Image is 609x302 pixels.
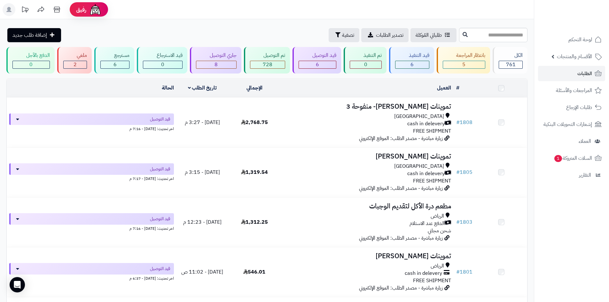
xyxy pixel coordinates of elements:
div: 6 [101,61,129,68]
span: قيد التوصيل [150,166,170,172]
span: [GEOGRAPHIC_DATA] [394,163,444,170]
span: الأقسام والمنتجات [557,52,592,61]
a: إضافة طلب جديد [7,28,61,42]
div: تم التوصيل [250,52,285,59]
div: قيد الاسترجاع [143,52,183,59]
span: قيد التوصيل [150,266,170,272]
span: 2,768.75 [241,119,268,126]
span: 761 [506,61,516,68]
span: 0 [29,61,33,68]
span: لوحة التحكم [568,35,592,44]
div: 5 [443,61,485,68]
span: FREE SHIPMENT [413,177,451,185]
a: الحالة [162,84,174,92]
span: الرياض [431,262,444,270]
span: العملاء [579,137,591,146]
a: قيد التنفيذ 6 [388,47,435,74]
span: 1,312.25 [241,218,268,226]
span: قيد التوصيل [150,216,170,222]
a: #1803 [456,218,472,226]
span: 6 [113,61,117,68]
span: طلباتي المُوكلة [416,31,442,39]
span: السلات المتروكة [554,154,592,163]
span: الدفع عند الاستلام [410,220,445,227]
span: الطلبات [577,69,592,78]
span: 8 [215,61,218,68]
span: إشعارات التحويلات البنكية [543,120,592,129]
div: جاري التوصيل [196,52,237,59]
span: رفيق [76,6,86,13]
span: # [456,218,460,226]
div: اخر تحديث: [DATE] - 6:37 م [9,275,174,281]
span: FREE SHIPMENT [413,277,451,284]
a: جاري التوصيل 8 [189,47,243,74]
div: 6 [395,61,429,68]
span: # [456,268,460,276]
span: [DATE] - 12:23 م [183,218,222,226]
span: الرياض [431,213,444,220]
div: ملغي [63,52,87,59]
span: 0 [364,61,367,68]
span: شحن مجاني [428,227,451,235]
span: المراجعات والأسئلة [556,86,592,95]
div: اخر تحديث: [DATE] - 7:17 م [9,175,174,182]
span: تصفية [342,31,354,39]
span: FREE SHIPMENT [413,127,451,135]
a: السلات المتروكة1 [538,151,605,166]
span: 2 [74,61,77,68]
a: بانتظار المراجعة 5 [435,47,492,74]
span: إضافة طلب جديد [12,31,47,39]
span: التقارير [579,171,591,180]
div: بانتظار المراجعة [443,52,486,59]
div: الكل [499,52,523,59]
span: [DATE] - 3:15 م [185,168,220,176]
span: قيد التوصيل [150,116,170,122]
span: 1 [554,155,562,162]
div: تم التنفيذ [350,52,382,59]
span: 728 [263,61,272,68]
a: تم التوصيل 728 [243,47,292,74]
div: 728 [250,61,285,68]
h3: مطعم درة الأكل لتقديم الوجبات [283,203,451,210]
a: طلبات الإرجاع [538,100,605,115]
div: 2 [64,61,87,68]
a: مسترجع 6 [93,47,136,74]
button: تصفية [329,28,359,42]
span: cash in delevery [407,170,445,177]
div: الدفع بالآجل [12,52,50,59]
a: الطلبات [538,66,605,81]
a: قيد الاسترجاع 0 [136,47,189,74]
a: ملغي 2 [56,47,93,74]
div: مسترجع [100,52,129,59]
span: # [456,168,460,176]
div: 0 [143,61,182,68]
a: #1808 [456,119,472,126]
h3: تموينات [PERSON_NAME] [283,252,451,260]
a: المراجعات والأسئلة [538,83,605,98]
img: logo-2.png [566,14,603,27]
span: تصدير الطلبات [376,31,403,39]
a: التقارير [538,167,605,183]
a: الكل761 [491,47,529,74]
span: 6 [410,61,414,68]
span: cash in delevery [405,270,442,277]
a: طلباتي المُوكلة [410,28,457,42]
a: لوحة التحكم [538,32,605,47]
a: الإجمالي [246,84,262,92]
span: [DATE] - 3:27 م [185,119,220,126]
span: 546.01 [243,268,265,276]
a: #1801 [456,268,472,276]
div: 6 [299,61,336,68]
div: 8 [196,61,236,68]
h3: تموينات [PERSON_NAME]- منفوحة 3 [283,103,451,110]
div: Open Intercom Messenger [10,277,25,292]
a: العملاء [538,134,605,149]
div: 0 [13,61,50,68]
span: 5 [462,61,465,68]
span: زيارة مباشرة - مصدر الطلب: الموقع الإلكتروني [359,234,443,242]
span: زيارة مباشرة - مصدر الطلب: الموقع الإلكتروني [359,184,443,192]
a: تاريخ الطلب [188,84,217,92]
a: إشعارات التحويلات البنكية [538,117,605,132]
span: cash in delevery [407,120,445,128]
a: #1805 [456,168,472,176]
